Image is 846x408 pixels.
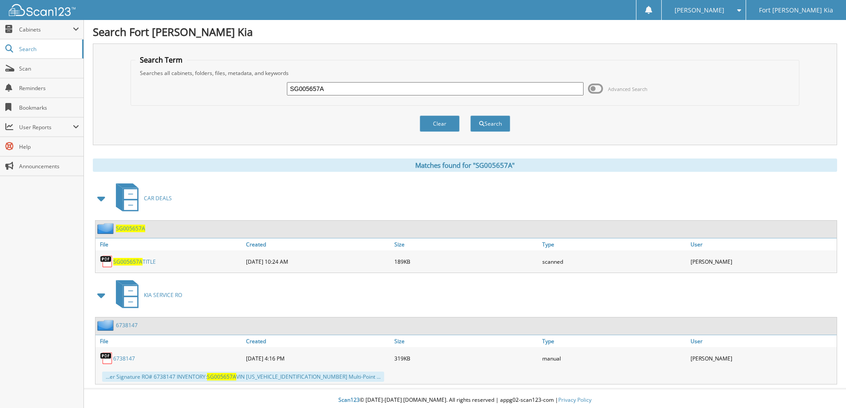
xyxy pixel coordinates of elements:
img: folder2.png [97,320,116,331]
span: Bookmarks [19,104,79,111]
span: Advanced Search [608,86,647,92]
span: SG005657A [113,258,143,265]
div: 319KB [392,349,540,367]
a: User [688,335,837,347]
legend: Search Term [135,55,187,65]
a: SG005657A [116,225,145,232]
div: 189KB [392,253,540,270]
span: Help [19,143,79,151]
div: Matches found for "SG005657A" [93,158,837,172]
button: Search [470,115,510,132]
div: [PERSON_NAME] [688,349,837,367]
img: PDF.png [100,352,113,365]
a: Type [540,335,688,347]
a: Created [244,238,392,250]
img: PDF.png [100,255,113,268]
h1: Search Fort [PERSON_NAME] Kia [93,24,837,39]
div: [DATE] 10:24 AM [244,253,392,270]
a: SG005657ATITLE [113,258,156,265]
a: CAR DEALS [111,181,172,216]
span: User Reports [19,123,73,131]
span: KIA SERVICE RO [144,291,182,299]
a: File [95,238,244,250]
button: Clear [420,115,460,132]
a: Privacy Policy [558,396,592,404]
a: Created [244,335,392,347]
a: Size [392,335,540,347]
a: File [95,335,244,347]
span: Reminders [19,84,79,92]
a: Type [540,238,688,250]
div: ...er Signature RO# 6738147 INVENTORY: VIN [US_VEHICLE_IDENTIFICATION_NUMBER] Multi-Point ... [102,372,384,382]
span: Announcements [19,162,79,170]
img: folder2.png [97,223,116,234]
span: Scan [19,65,79,72]
span: SG005657A [207,373,236,380]
a: User [688,238,837,250]
iframe: Chat Widget [802,365,846,408]
span: Search [19,45,78,53]
div: [PERSON_NAME] [688,253,837,270]
a: KIA SERVICE RO [111,277,182,313]
span: Scan123 [338,396,360,404]
img: scan123-logo-white.svg [9,4,75,16]
a: 6738147 [113,355,135,362]
div: Searches all cabinets, folders, files, metadata, and keywords [135,69,794,77]
span: Cabinets [19,26,73,33]
span: Fort [PERSON_NAME] Kia [759,8,833,13]
div: manual [540,349,688,367]
a: Size [392,238,540,250]
div: scanned [540,253,688,270]
div: [DATE] 4:16 PM [244,349,392,367]
span: CAR DEALS [144,194,172,202]
a: 6738147 [116,321,138,329]
span: [PERSON_NAME] [675,8,724,13]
